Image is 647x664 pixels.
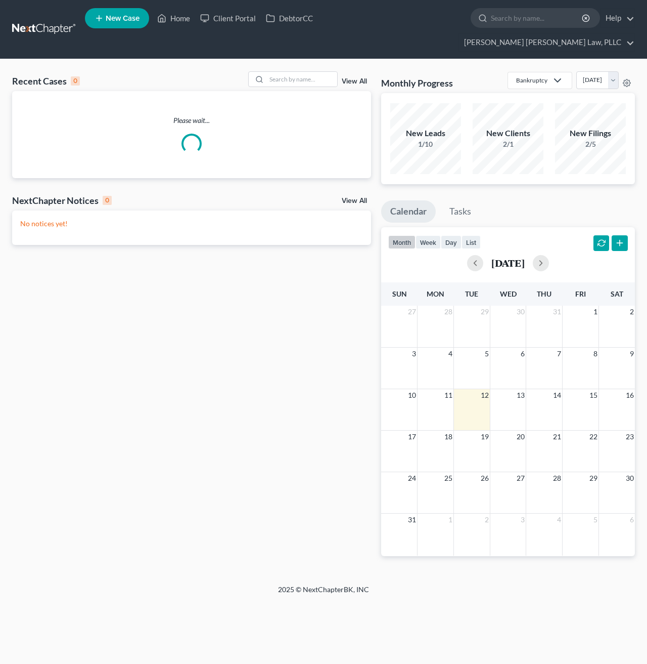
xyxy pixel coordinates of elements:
[266,72,337,87] input: Search by name...
[447,348,453,360] span: 4
[629,514,635,526] span: 6
[556,348,562,360] span: 7
[592,514,598,526] span: 5
[12,194,112,206] div: NextChapter Notices
[461,235,481,249] button: list
[484,348,490,360] span: 5
[473,139,543,149] div: 2/1
[407,389,417,401] span: 10
[441,235,461,249] button: day
[390,128,461,139] div: New Leads
[12,115,371,126] p: Please wait...
[388,235,415,249] button: month
[491,258,525,268] h2: [DATE]
[556,514,562,526] span: 4
[552,472,562,484] span: 28
[516,76,547,85] div: Bankruptcy
[611,289,623,298] span: Sat
[12,75,80,87] div: Recent Cases
[427,289,444,298] span: Mon
[447,514,453,526] span: 1
[516,431,526,443] span: 20
[480,472,490,484] span: 26
[537,289,551,298] span: Thu
[381,77,453,89] h3: Monthly Progress
[552,431,562,443] span: 21
[575,289,586,298] span: Fri
[555,139,626,149] div: 2/5
[625,389,635,401] span: 16
[443,389,453,401] span: 11
[592,348,598,360] span: 8
[516,472,526,484] span: 27
[20,219,363,229] p: No notices yet!
[465,289,478,298] span: Tue
[407,431,417,443] span: 17
[555,128,626,139] div: New Filings
[516,306,526,318] span: 30
[440,200,480,223] a: Tasks
[106,15,140,22] span: New Case
[392,289,407,298] span: Sun
[152,9,195,27] a: Home
[390,139,461,149] div: 1/10
[625,472,635,484] span: 30
[520,514,526,526] span: 3
[342,78,367,85] a: View All
[480,306,490,318] span: 29
[443,431,453,443] span: 18
[381,200,436,223] a: Calendar
[588,431,598,443] span: 22
[629,306,635,318] span: 2
[411,348,417,360] span: 3
[103,196,112,205] div: 0
[500,289,517,298] span: Wed
[342,197,367,204] a: View All
[520,348,526,360] span: 6
[491,9,583,27] input: Search by name...
[480,431,490,443] span: 19
[407,472,417,484] span: 24
[484,514,490,526] span: 2
[588,389,598,401] span: 15
[195,9,261,27] a: Client Portal
[516,389,526,401] span: 13
[443,472,453,484] span: 25
[625,431,635,443] span: 23
[261,9,318,27] a: DebtorCC
[552,389,562,401] span: 14
[629,348,635,360] span: 9
[71,76,80,86] div: 0
[592,306,598,318] span: 1
[459,33,634,52] a: [PERSON_NAME] [PERSON_NAME] Law, PLLC
[588,472,598,484] span: 29
[35,585,612,603] div: 2025 © NextChapterBK, INC
[407,514,417,526] span: 31
[415,235,441,249] button: week
[600,9,634,27] a: Help
[480,389,490,401] span: 12
[473,128,543,139] div: New Clients
[443,306,453,318] span: 28
[407,306,417,318] span: 27
[552,306,562,318] span: 31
